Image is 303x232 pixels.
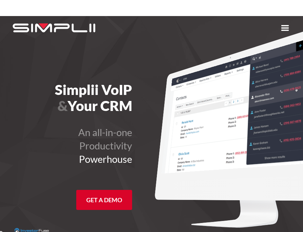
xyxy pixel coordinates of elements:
[13,23,95,32] img: Simplii
[6,16,95,40] a: home
[273,16,297,40] div: menu
[6,126,132,166] h2: An all-in-one Productivity
[76,190,132,210] a: Get a Demo
[79,153,132,165] span: Powerhouse
[6,82,132,114] h1: Simplii VoIP Your CRM
[58,97,68,114] span: &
